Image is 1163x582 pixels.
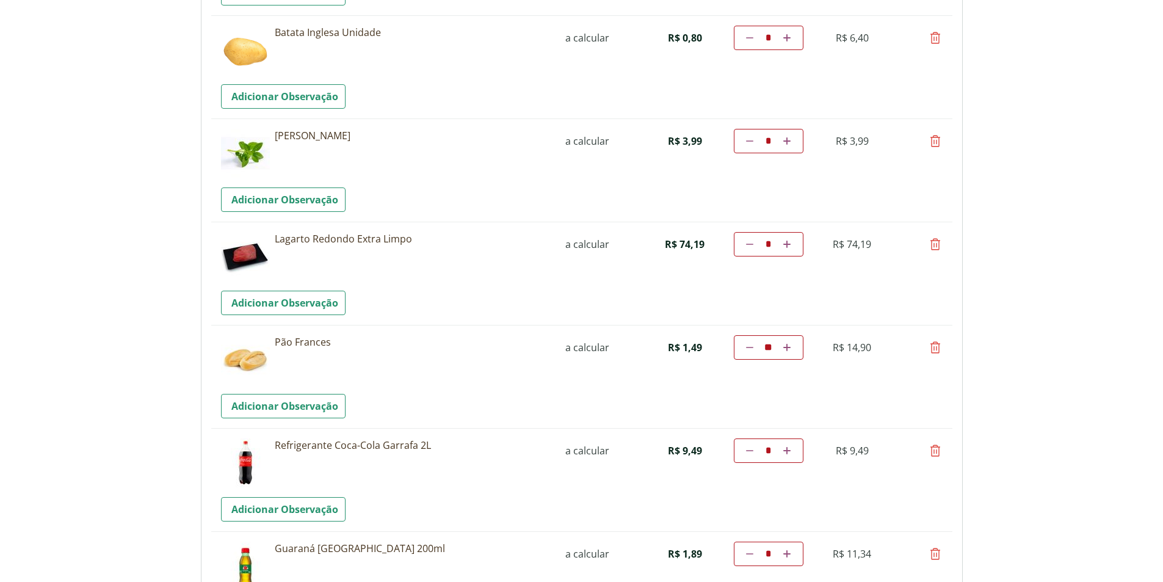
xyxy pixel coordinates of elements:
a: Adicionar Observação [221,497,346,522]
span: a calcular [565,341,609,354]
img: Batata Inglesa Unidade [221,26,270,75]
span: R$ 9,49 [668,444,702,457]
span: R$ 9,49 [836,444,869,457]
a: Guaraná [GEOGRAPHIC_DATA] 200ml [275,542,543,555]
a: Refrigerante Coca-Cola Garrafa 2L [275,438,543,452]
span: a calcular [565,134,609,148]
span: a calcular [565,31,609,45]
span: a calcular [565,547,609,561]
a: Lagarto Redondo Extra Limpo [275,232,543,246]
span: R$ 1,89 [668,547,702,561]
img: Refrigerante Coca-Cola Garrafa 2L [221,438,270,487]
span: R$ 3,99 [836,134,869,148]
span: a calcular [565,444,609,457]
span: R$ 14,90 [833,341,871,354]
img: Pão Frances [221,335,270,384]
span: a calcular [565,238,609,251]
span: R$ 74,19 [833,238,871,251]
img: Lagarto Redondo Extra Limpo [221,232,270,281]
span: R$ 3,99 [668,134,702,148]
span: R$ 6,40 [836,31,869,45]
span: R$ 1,49 [668,341,702,354]
span: R$ 74,19 [665,238,705,251]
span: R$ 0,80 [668,31,702,45]
a: Batata Inglesa Unidade [275,26,543,39]
img: Manjericão Unidade Manjericão Hasegawa [221,129,270,178]
a: Adicionar Observação [221,394,346,418]
a: Adicionar Observação [221,84,346,109]
a: Pão Frances [275,335,543,349]
a: Adicionar Observação [221,187,346,212]
a: Adicionar Observação [221,291,346,315]
span: R$ 11,34 [833,547,871,561]
a: [PERSON_NAME] [275,129,543,142]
